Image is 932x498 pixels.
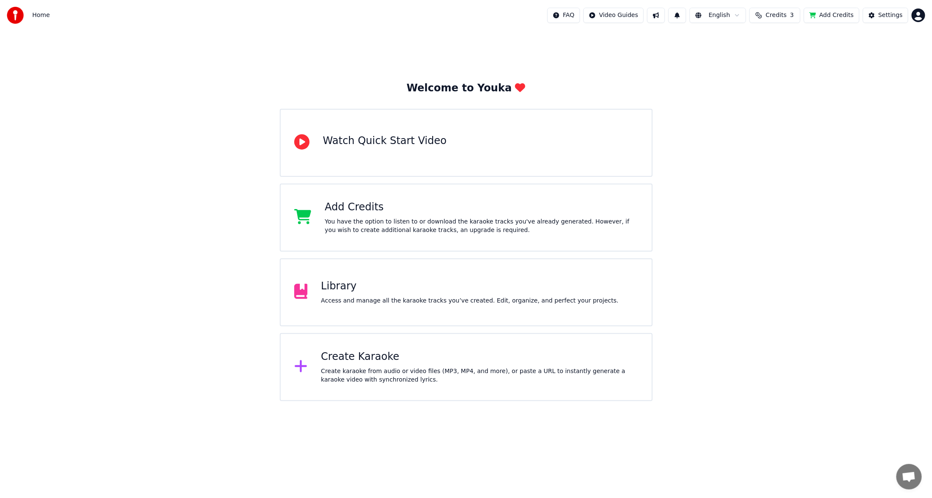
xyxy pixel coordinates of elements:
[321,297,619,305] div: Access and manage all the karaoke tracks you’ve created. Edit, organize, and perfect your projects.
[879,11,903,20] div: Settings
[749,8,800,23] button: Credits3
[863,8,908,23] button: Settings
[583,8,644,23] button: Video Guides
[7,7,24,24] img: youka
[32,11,50,20] span: Home
[790,11,794,20] span: 3
[321,350,638,364] div: Create Karaoke
[32,11,50,20] nav: breadcrumb
[321,367,638,384] div: Create karaoke from audio or video files (MP3, MP4, and more), or paste a URL to instantly genera...
[896,464,922,490] a: 채팅 열기
[323,134,447,148] div: Watch Quick Start Video
[321,280,619,293] div: Library
[766,11,786,20] span: Credits
[804,8,859,23] button: Add Credits
[325,218,638,235] div: You have the option to listen to or download the karaoke tracks you've already generated. However...
[547,8,580,23] button: FAQ
[325,201,638,214] div: Add Credits
[407,82,526,95] div: Welcome to Youka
